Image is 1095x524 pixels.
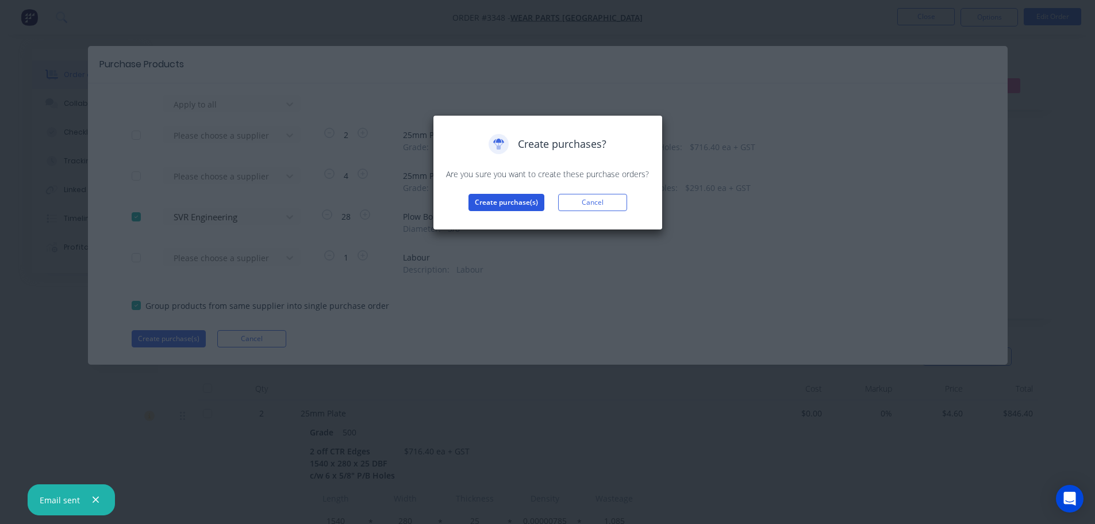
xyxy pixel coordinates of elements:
span: Create purchases? [518,136,606,152]
button: Create purchase(s) [468,194,544,211]
p: Are you sure you want to create these purchase orders? [445,168,651,180]
div: Open Intercom Messenger [1056,485,1084,512]
button: Cancel [558,194,627,211]
div: Email sent [40,494,80,506]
